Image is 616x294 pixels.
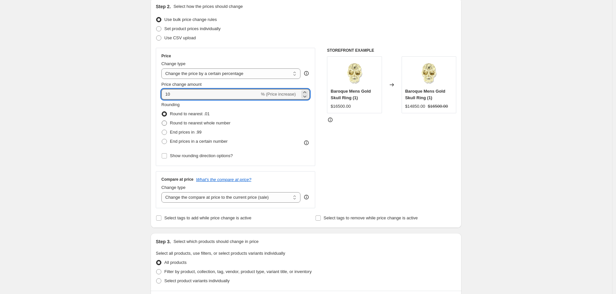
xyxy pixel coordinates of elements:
[161,102,180,107] span: Rounding
[170,130,202,135] span: End prices in .99
[416,60,442,86] img: www-ajtofficial-com-ring-baroque-mens-skull-ring-gold-29927678673061_80x.png
[327,48,456,53] h6: STOREFRONT EXAMPLE
[173,238,259,245] p: Select which products should change in price
[164,215,251,220] span: Select tags to add while price change is active
[331,104,351,109] span: $16500.00
[170,139,227,144] span: End prices in a certain number
[161,82,202,87] span: Price change amount
[164,260,187,265] span: All products
[303,70,310,77] div: help
[164,17,217,22] span: Use bulk price change rules
[324,215,418,220] span: Select tags to remove while price change is active
[164,269,312,274] span: Filter by product, collection, tag, vendor, product type, variant title, or inventory
[164,278,229,283] span: Select product variants individually
[173,3,243,10] p: Select how the prices should change
[341,60,368,86] img: www-ajtofficial-com-ring-baroque-mens-skull-ring-gold-29927678673061_80x.png
[161,61,186,66] span: Change type
[156,238,171,245] h2: Step 3.
[428,104,448,109] span: $16500.00
[170,153,233,158] span: Show rounding direction options?
[405,89,445,100] span: Baroque Mens Gold Skull Ring (1)
[156,251,285,256] span: Select all products, use filters, or select products variants individually
[261,92,296,97] span: % (Price increase)
[170,120,230,125] span: Round to nearest whole number
[196,177,251,182] button: What's the compare at price?
[161,185,186,190] span: Change type
[156,3,171,10] h2: Step 2.
[161,89,260,100] input: -15
[164,26,221,31] span: Set product prices individually
[303,194,310,200] div: help
[161,53,171,59] h3: Price
[164,35,196,40] span: Use CSV upload
[405,104,425,109] span: $14850.00
[170,111,209,116] span: Round to nearest .01
[161,177,193,182] h3: Compare at price
[331,89,371,100] span: Baroque Mens Gold Skull Ring (1)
